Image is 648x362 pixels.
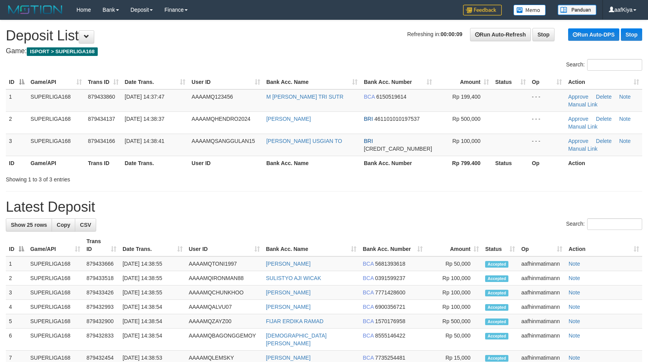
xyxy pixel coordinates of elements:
span: Copy [57,222,70,228]
a: Delete [596,94,612,100]
span: Copy 0391599237 to clipboard [375,275,405,281]
td: Rp 100,000 [426,300,482,314]
label: Search: [566,218,642,230]
td: 879433666 [83,256,119,271]
span: Accepted [485,290,508,296]
th: Action: activate to sort column ascending [565,234,642,256]
th: Bank Acc. Name [263,156,361,170]
td: aafhinmatimann [518,285,565,300]
h1: Latest Deposit [6,199,642,215]
span: BCA [363,318,373,324]
span: AAAAMQ123456 [192,94,233,100]
a: [DEMOGRAPHIC_DATA][PERSON_NAME] [266,332,327,346]
td: 4 [6,300,27,314]
th: Date Trans.: activate to sort column ascending [119,234,186,256]
span: 879434166 [88,138,115,144]
a: Copy [52,218,75,231]
th: Amount: activate to sort column ascending [426,234,482,256]
td: Rp 500,000 [426,314,482,329]
a: Show 25 rows [6,218,52,231]
td: SUPERLIGA168 [27,314,83,329]
span: [DATE] 14:37:47 [125,94,164,100]
span: [DATE] 14:38:37 [125,116,164,122]
span: ISPORT > SUPERLIGA168 [27,47,98,56]
th: Game/API: activate to sort column ascending [27,234,83,256]
th: Trans ID: activate to sort column ascending [83,234,119,256]
td: AAAAMQZAYZ00 [186,314,263,329]
span: Accepted [485,355,508,362]
th: User ID [188,156,263,170]
td: 5 [6,314,27,329]
td: 879432833 [83,329,119,351]
td: aafhinmatimann [518,329,565,351]
span: Accepted [485,304,508,311]
td: aafhinmatimann [518,300,565,314]
th: Game/API: activate to sort column ascending [28,75,85,89]
a: Stop [532,28,555,41]
a: FIJAR ERDIKA RAMAD [266,318,324,324]
td: 879432900 [83,314,119,329]
td: 879433518 [83,271,119,285]
td: 3 [6,134,28,156]
th: Date Trans. [122,156,189,170]
a: [PERSON_NAME] [266,261,311,267]
img: Button%20Memo.svg [513,5,546,16]
span: BCA [364,94,375,100]
td: SUPERLIGA168 [27,329,83,351]
th: ID: activate to sort column descending [6,234,27,256]
td: 879432993 [83,300,119,314]
td: SUPERLIGA168 [27,300,83,314]
label: Search: [566,59,642,71]
a: Delete [596,138,612,144]
a: SULISTYO AJI WICAK [266,275,321,281]
td: - - - [529,89,565,112]
td: AAAAMQBAGONGGEMOY [186,329,263,351]
a: [PERSON_NAME] [266,355,311,361]
th: Date Trans.: activate to sort column ascending [122,75,189,89]
a: Manual Link [568,146,598,152]
span: Rp 500,000 [453,116,480,122]
td: SUPERLIGA168 [27,271,83,285]
th: ID [6,156,28,170]
span: Rp 199,400 [453,94,480,100]
td: AAAAMQTONI1997 [186,256,263,271]
img: Feedback.jpg [463,5,502,16]
span: Rp 100,000 [453,138,480,144]
th: Bank Acc. Number: activate to sort column ascending [359,234,426,256]
th: Op: activate to sort column ascending [518,234,565,256]
td: [DATE] 14:38:55 [119,256,186,271]
td: aafhinmatimann [518,256,565,271]
span: Copy 461101010197537 to clipboard [374,116,420,122]
td: [DATE] 14:38:55 [119,285,186,300]
td: SUPERLIGA168 [28,89,85,112]
span: Show 25 rows [11,222,47,228]
input: Search: [587,59,642,71]
td: [DATE] 14:38:55 [119,271,186,285]
th: Bank Acc. Number [361,156,435,170]
td: Rp 50,000 [426,256,482,271]
span: BCA [363,275,373,281]
a: Note [619,138,631,144]
th: ID: activate to sort column descending [6,75,28,89]
td: aafhinmatimann [518,271,565,285]
a: Stop [621,28,642,41]
td: Rp 100,000 [426,285,482,300]
input: Search: [587,218,642,230]
a: Note [569,275,580,281]
span: Copy 1570176958 to clipboard [375,318,405,324]
th: Bank Acc. Name: activate to sort column ascending [263,234,360,256]
a: Note [569,289,580,296]
span: Accepted [485,318,508,325]
td: [DATE] 14:38:54 [119,314,186,329]
a: Manual Link [568,101,598,108]
td: - - - [529,134,565,156]
th: Trans ID [85,156,122,170]
img: MOTION_logo.png [6,4,65,16]
td: AAAAMQCHUNKHOO [186,285,263,300]
td: 879433426 [83,285,119,300]
div: Showing 1 to 3 of 3 entries [6,172,264,183]
th: Op: activate to sort column ascending [529,75,565,89]
img: panduan.png [558,5,596,15]
a: Note [619,94,631,100]
td: SUPERLIGA168 [27,285,83,300]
